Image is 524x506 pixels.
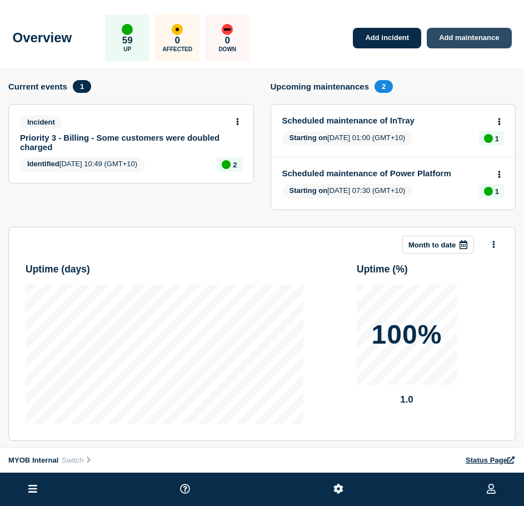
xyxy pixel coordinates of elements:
div: up [484,187,493,196]
span: MYOB Internal [8,456,58,464]
span: [DATE] 10:49 (GMT+10) [20,157,144,172]
div: down [222,24,233,35]
p: Down [218,46,236,52]
button: Switch [58,455,96,465]
a: Add incident [353,28,421,48]
p: Up [123,46,131,52]
h4: Current events [8,82,67,91]
p: 0 [175,35,180,46]
p: Affected [163,46,192,52]
a: Scheduled maintenance of InTray [282,116,490,125]
span: Identified [27,160,59,168]
span: Starting on [290,186,328,195]
p: 100% [372,321,442,348]
p: 1 [495,187,499,196]
span: [DATE] 07:30 (GMT+10) [282,184,413,199]
div: affected [172,24,183,35]
p: 1.0 [357,394,457,405]
h1: Overview [13,30,72,46]
p: 2 [233,161,237,169]
a: Status Page [466,456,516,464]
a: Priority 3 - Billing - Some customers were doubled charged [20,133,227,152]
span: Incident [20,116,62,128]
div: up [222,160,231,169]
p: Month to date [408,241,456,249]
div: up [122,24,133,35]
h3: Uptime ( days ) [26,264,90,275]
span: 2 [375,80,393,93]
h4: Upcoming maintenances [271,82,370,91]
p: 59 [122,35,133,46]
button: Month to date [402,236,474,254]
a: Add maintenance [427,28,511,48]
div: up [484,134,493,143]
p: 0 [225,35,230,46]
p: 1 [495,135,499,143]
a: Scheduled maintenance of Power Platform [282,168,490,178]
h3: Uptime ( % ) [357,264,408,275]
span: Starting on [290,133,328,142]
span: 1 [73,80,91,93]
span: [DATE] 01:00 (GMT+10) [282,131,413,146]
